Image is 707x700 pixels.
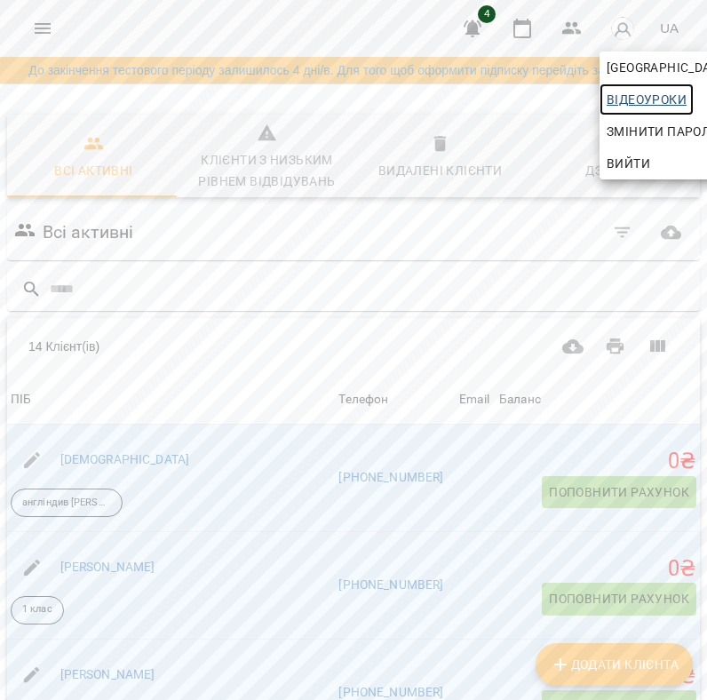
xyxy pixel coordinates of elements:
span: Відеоуроки [607,89,687,110]
span: Вийти [607,153,650,174]
a: Відеоуроки [600,84,694,115]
